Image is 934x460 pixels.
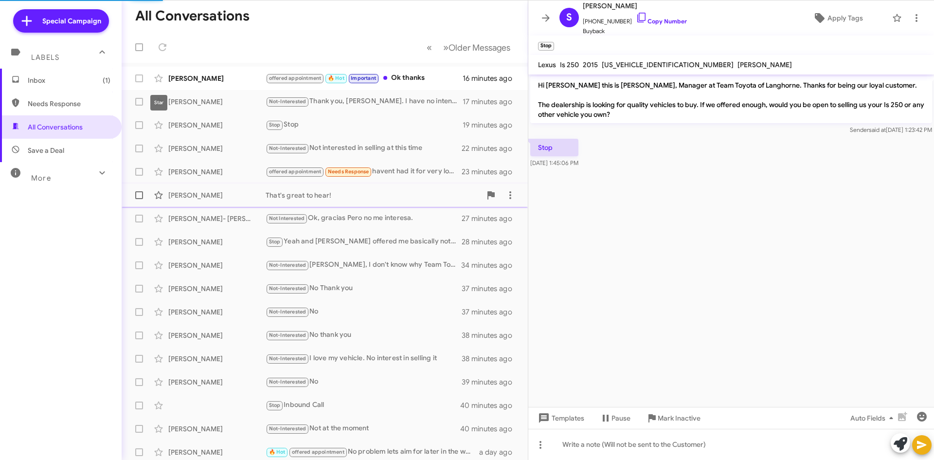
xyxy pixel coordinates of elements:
div: Star [150,95,167,110]
span: Inbox [28,75,110,85]
span: Labels [31,53,59,62]
span: Special Campaign [42,16,101,26]
span: Not-Interested [269,425,306,432]
div: [PERSON_NAME] [168,260,266,270]
div: [PERSON_NAME] [168,377,266,387]
div: Thank you, [PERSON_NAME]. I have no intention of selling my car at present. [266,96,463,107]
span: [PHONE_NUMBER] [583,12,687,26]
span: Needs Response [28,99,110,109]
div: [PERSON_NAME] [168,237,266,247]
span: Buyback [583,26,687,36]
span: said at [869,126,886,133]
span: More [31,174,51,183]
div: 37 minutes ago [462,307,520,317]
div: That's great to hear! [266,190,481,200]
div: [PERSON_NAME] [168,120,266,130]
span: Not-Interested [269,285,306,292]
div: Yeah and [PERSON_NAME] offered me basically nothing last time im not gonna waste my time doing th... [266,236,462,247]
span: offered appointment [269,168,322,175]
div: [PERSON_NAME] [168,354,266,364]
div: [PERSON_NAME] [168,331,266,340]
span: Templates [536,409,584,427]
div: [PERSON_NAME] [168,424,266,434]
div: 17 minutes ago [463,97,520,107]
span: 🔥 Hot [328,75,344,81]
div: Inbound Call [266,400,462,411]
div: Not at the moment [266,423,462,434]
span: Not-Interested [269,379,306,385]
button: Previous [421,37,438,57]
button: Next [437,37,516,57]
span: Apply Tags [827,9,863,27]
span: Is 250 [560,60,579,69]
span: Lexus [538,60,556,69]
div: 38 minutes ago [462,331,520,340]
div: [PERSON_NAME] [168,97,266,107]
span: Not-Interested [269,355,306,362]
span: Important [351,75,376,81]
span: [DATE] 1:45:06 PM [530,159,578,166]
div: 16 minutes ago [463,74,520,83]
span: Not Interested [269,215,305,221]
div: I love my vehicle. No interest in selling it [266,353,462,364]
div: No [266,306,462,317]
div: [PERSON_NAME] [168,167,266,177]
div: 34 minutes ago [462,260,520,270]
button: Apply Tags [788,9,887,27]
div: 40 minutes ago [462,401,520,410]
span: Needs Response [328,168,369,175]
span: Stop [269,239,281,245]
div: 28 minutes ago [462,237,520,247]
span: 2015 [583,60,598,69]
div: 37 minutes ago [462,284,520,294]
div: [PERSON_NAME]- [PERSON_NAME] [168,214,266,223]
span: offered appointment [269,75,322,81]
a: Special Campaign [13,9,109,33]
span: All Conversations [28,122,83,132]
div: havent had it for very long [266,166,462,177]
button: Templates [528,409,592,427]
button: Mark Inactive [638,409,708,427]
div: 27 minutes ago [462,214,520,223]
button: Auto Fields [843,409,905,427]
span: Mark Inactive [658,409,700,427]
p: Stop [530,139,578,156]
div: 40 minutes ago [462,424,520,434]
div: No [266,376,462,387]
div: Stop [266,119,463,130]
span: offered appointment [292,449,344,455]
span: Stop [269,122,281,128]
button: Pause [592,409,638,427]
span: Not-Interested [269,145,306,151]
div: No problem lets aim for later in the week! The dealership is open [DATE]-[DATE] from 9am to 8pm a... [266,446,479,458]
span: 🔥 Hot [269,449,286,455]
div: a day ago [479,447,520,457]
span: Not-Interested [269,98,306,105]
a: Copy Number [636,18,687,25]
span: Save a Deal [28,146,64,155]
span: Pause [611,409,630,427]
small: Stop [538,42,554,51]
span: [US_VEHICLE_IDENTIFICATION_NUMBER] [602,60,734,69]
span: S [566,10,572,25]
nav: Page navigation example [421,37,516,57]
span: Not-Interested [269,309,306,315]
span: « [427,41,432,54]
p: Hi [PERSON_NAME] this is [PERSON_NAME], Manager at Team Toyota of Langhorne. Thanks for being our... [530,76,932,123]
span: » [443,41,449,54]
div: 39 minutes ago [462,377,520,387]
div: 22 minutes ago [462,144,520,153]
div: 19 minutes ago [463,120,520,130]
span: (1) [103,75,110,85]
div: 38 minutes ago [462,354,520,364]
div: No Thank you [266,283,462,294]
span: Not-Interested [269,332,306,338]
span: Not-Interested [269,262,306,268]
div: [PERSON_NAME] [168,284,266,294]
div: Ok thanks [266,73,463,84]
div: [PERSON_NAME] [168,144,266,153]
div: [PERSON_NAME] [168,447,266,457]
div: [PERSON_NAME] [168,74,266,83]
span: Sender [DATE] 1:23:42 PM [850,126,932,133]
div: 23 minutes ago [462,167,520,177]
